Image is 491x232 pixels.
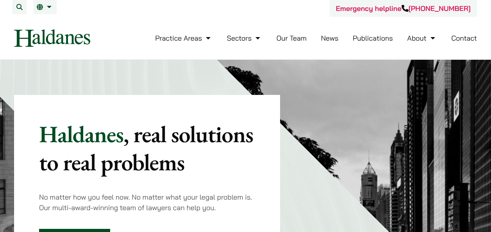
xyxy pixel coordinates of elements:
a: About [407,34,437,43]
a: EN [37,4,54,10]
a: Our Team [277,34,307,43]
a: Publications [353,34,393,43]
p: No matter how you feel now. No matter what your legal problem is. Our multi-award-winning team of... [39,192,255,213]
a: Emergency helpline[PHONE_NUMBER] [336,4,471,13]
a: Practice Areas [155,34,212,43]
img: Logo of Haldanes [14,29,90,47]
a: Contact [451,34,477,43]
a: Sectors [227,34,262,43]
a: News [321,34,339,43]
p: Haldanes [39,120,255,176]
mark: , real solutions to real problems [39,119,253,177]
